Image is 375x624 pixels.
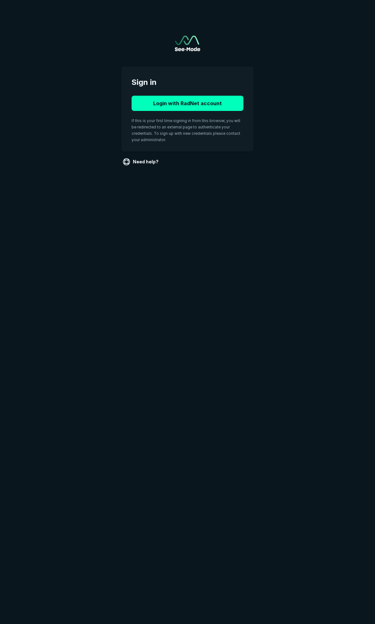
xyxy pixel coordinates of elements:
span: If this is your first time signing in from this browser, you will be redirected to an external pa... [132,118,240,142]
a: Need help? [121,157,161,167]
button: Login with RadNet account [132,96,243,111]
a: Go to sign in [175,36,200,51]
span: Sign in [132,77,243,88]
img: See-Mode Logo [175,36,200,51]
